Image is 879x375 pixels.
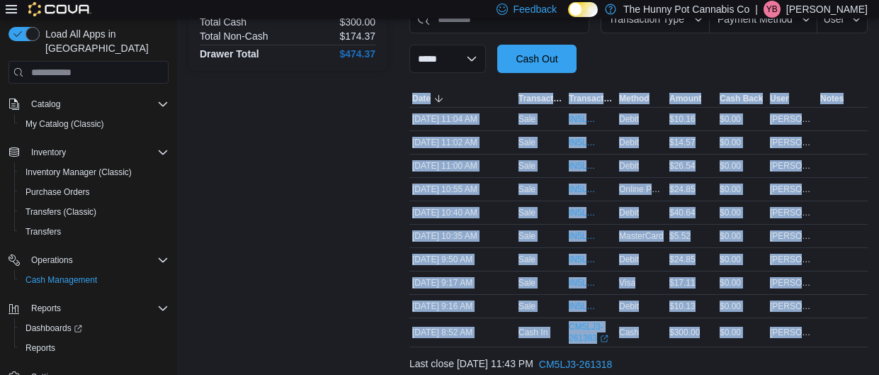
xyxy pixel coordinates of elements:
[31,99,60,110] span: Catalog
[20,272,103,289] a: Cash Management
[669,93,701,104] span: Amount
[669,184,696,195] span: $24.85
[339,16,375,28] p: $300.00
[409,274,516,291] div: [DATE] 9:17 AM
[600,335,608,343] svg: External link
[200,30,268,42] h6: Total Non-Cash
[20,203,169,220] span: Transfers (Classic)
[14,114,174,134] button: My Catalog (Classic)
[3,94,174,114] button: Catalog
[412,93,431,104] span: Date
[25,342,55,354] span: Reports
[516,90,566,107] button: Transaction Type
[518,254,535,265] p: Sale
[20,320,88,337] a: Dashboards
[28,2,91,16] img: Cova
[770,207,815,218] span: [PERSON_NAME]
[25,167,132,178] span: Inventory Manager (Classic)
[3,250,174,270] button: Operations
[566,90,616,107] button: Transaction #
[669,301,696,312] span: $10.13
[569,184,599,195] span: IN5LJ3-5760649
[409,204,516,221] div: [DATE] 10:40 AM
[770,160,815,172] span: [PERSON_NAME]
[518,277,535,289] p: Sale
[409,251,516,268] div: [DATE] 9:50 AM
[516,52,557,66] span: Cash Out
[25,252,169,269] span: Operations
[200,48,259,60] h4: Drawer Total
[569,251,613,268] button: IN5LJ3-5760416
[569,157,613,174] button: IN5LJ3-5760668
[20,116,169,133] span: My Catalog (Classic)
[770,137,815,148] span: [PERSON_NAME]
[619,93,650,104] span: Method
[14,270,174,290] button: Cash Management
[409,298,516,315] div: [DATE] 9:16 AM
[717,251,767,268] div: $0.00
[569,181,613,198] button: IN5LJ3-5760649
[518,160,535,172] p: Sale
[717,274,767,291] div: $0.00
[770,184,815,195] span: [PERSON_NAME]
[409,111,516,128] div: [DATE] 11:04 AM
[569,160,599,172] span: IN5LJ3-5760668
[669,327,700,338] span: $300.00
[497,45,577,73] button: Cash Out
[569,301,599,312] span: IN5LJ3-5760280
[20,164,137,181] a: Inventory Manager (Classic)
[31,147,66,158] span: Inventory
[339,30,375,42] p: $174.37
[20,320,169,337] span: Dashboards
[25,300,67,317] button: Reports
[20,223,169,240] span: Transfers
[518,230,535,242] p: Sale
[569,93,613,104] span: Transaction #
[20,203,102,220] a: Transfers (Classic)
[20,340,169,357] span: Reports
[14,202,174,222] button: Transfers (Classic)
[514,2,557,16] span: Feedback
[717,228,767,245] div: $0.00
[669,254,696,265] span: $24.85
[3,142,174,162] button: Inventory
[31,303,61,314] span: Reports
[568,17,569,18] span: Dark Mode
[20,116,110,133] a: My Catalog (Classic)
[770,277,815,289] span: [PERSON_NAME]
[409,90,516,107] button: Date
[569,207,599,218] span: IN5LJ3-5760601
[409,324,516,341] div: [DATE] 8:52 AM
[25,186,90,198] span: Purchase Orders
[669,113,696,125] span: $10.16
[569,321,613,344] a: CM5LJ3-261383External link
[766,1,778,18] span: YB
[409,134,516,151] div: [DATE] 11:02 AM
[25,323,82,334] span: Dashboards
[616,90,667,107] button: Method
[409,181,516,198] div: [DATE] 10:55 AM
[14,338,174,358] button: Reports
[770,93,789,104] span: User
[619,113,639,125] span: Debit
[669,160,696,172] span: $26.54
[25,118,104,130] span: My Catalog (Classic)
[569,137,599,148] span: IN5LJ3-5760681
[569,111,613,128] button: IN5LJ3-5760690
[25,206,96,218] span: Transfers (Classic)
[764,1,781,18] div: Yatin Balaji
[669,277,696,289] span: $17.11
[20,164,169,181] span: Inventory Manager (Classic)
[409,5,589,33] input: This is a search bar. As you type, the results lower in the page will automatically filter.
[409,157,516,174] div: [DATE] 11:00 AM
[31,254,73,266] span: Operations
[518,301,535,312] p: Sale
[669,230,691,242] span: $5.52
[817,90,868,107] button: Notes
[200,16,246,28] h6: Total Cash
[339,48,375,60] h4: $474.37
[717,324,767,341] div: $0.00
[619,184,664,195] span: Online Payment
[20,223,67,240] a: Transfers
[518,184,535,195] p: Sale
